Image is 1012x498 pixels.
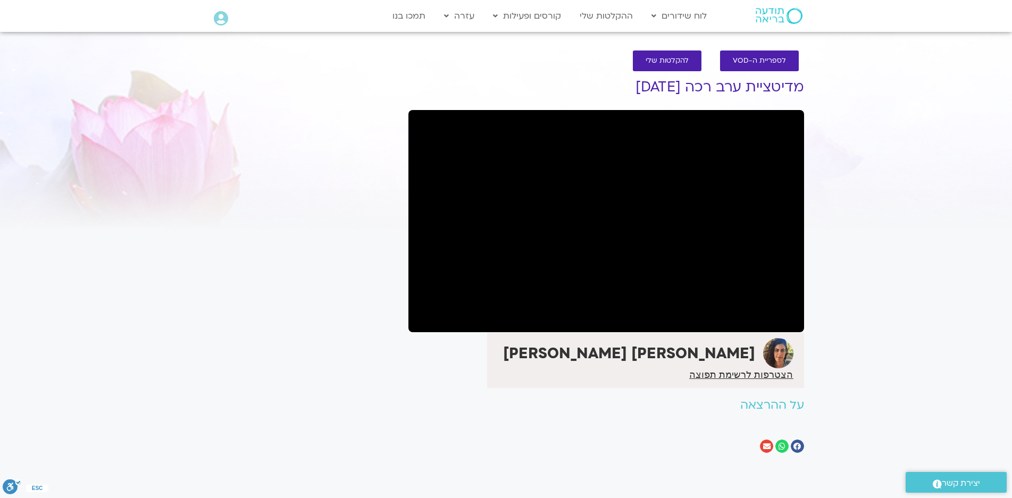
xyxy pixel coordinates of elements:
[387,6,431,26] a: תמכו בנו
[906,472,1007,493] a: יצירת קשר
[574,6,638,26] a: ההקלטות שלי
[503,343,755,364] strong: [PERSON_NAME] [PERSON_NAME]
[760,440,773,453] div: שיתוף ב email
[689,370,793,379] a: הצטרפות לרשימת תפוצה
[408,110,804,332] iframe: מרחב תרגול מדיטציה בערב עם סיון גל גוטמן - 19.8.25
[633,50,701,71] a: להקלטות שלי
[942,476,980,491] span: יצירת קשר
[488,6,566,26] a: קורסים ופעילות
[733,57,786,65] span: לספריית ה-VOD
[439,6,480,26] a: עזרה
[646,57,689,65] span: להקלטות שלי
[408,399,804,412] h2: על ההרצאה
[756,8,802,24] img: תודעה בריאה
[646,6,712,26] a: לוח שידורים
[408,79,804,95] h1: מדיטציית ערב רכה [DATE]
[791,440,804,453] div: שיתוף ב facebook
[720,50,799,71] a: לספריית ה-VOD
[775,440,789,453] div: שיתוף ב whatsapp
[763,338,793,368] img: סיון גל גוטמן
